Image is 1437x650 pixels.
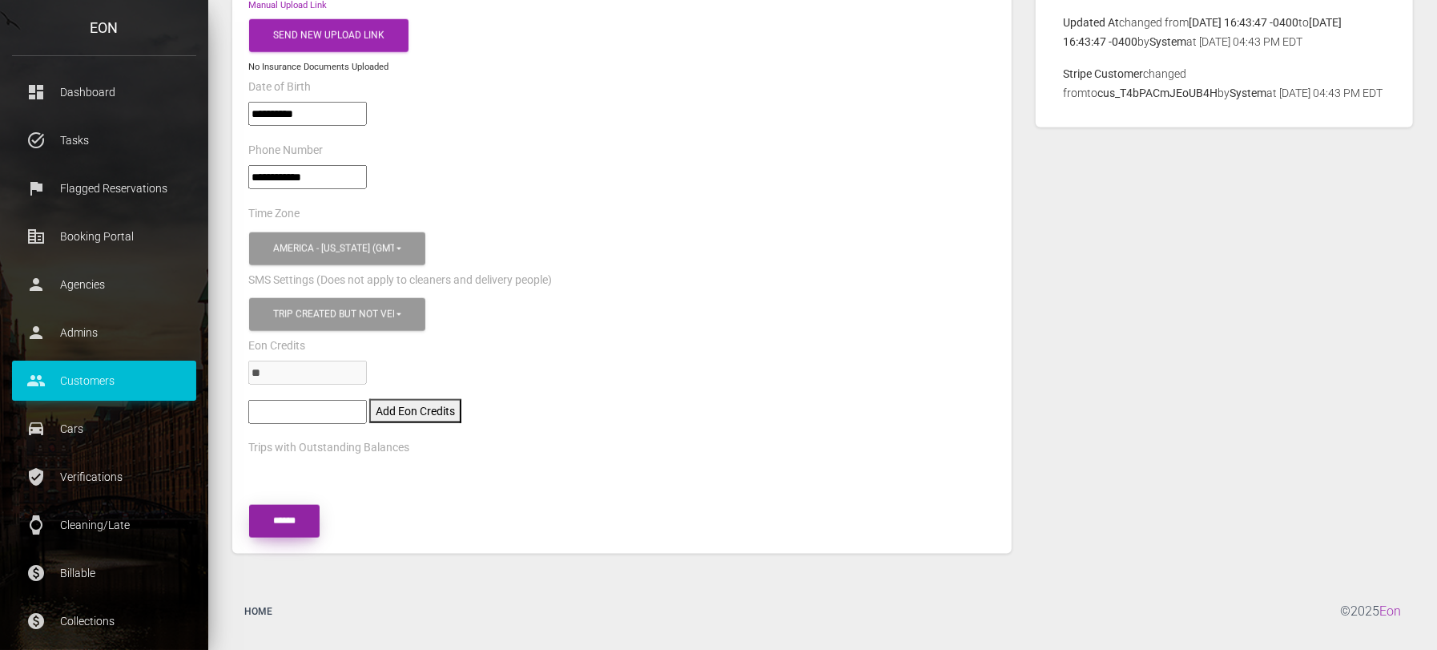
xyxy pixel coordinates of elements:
a: paid Billable [12,553,196,593]
a: person Agencies [12,264,196,305]
p: Verifications [24,465,184,489]
button: Trip created but not verified, Customer is verified and trip is set to go [249,298,425,331]
label: Date of Birth [248,79,311,95]
a: flag Flagged Reservations [12,168,196,208]
p: Booking Portal [24,224,184,248]
a: Eon [1379,604,1401,619]
a: verified_user Verifications [12,457,196,497]
b: System [1150,35,1187,48]
a: watch Cleaning/Late [12,505,196,545]
a: corporate_fare Booking Portal [12,216,196,256]
p: Flagged Reservations [24,176,184,200]
b: cus_T4bPACmJEoUB4H [1098,87,1218,99]
b: Updated At [1064,16,1120,29]
small: No Insurance Documents Uploaded [248,62,388,72]
a: dashboard Dashboard [12,72,196,112]
button: Add Eon Credits [369,399,461,423]
p: Cleaning/Late [24,513,184,537]
p: Admins [24,321,184,345]
p: Cars [24,417,184,441]
p: Customers [24,369,184,393]
p: Collections [24,609,184,633]
button: America - New York (GMT -05:00) [249,232,425,265]
button: Send New Upload Link [249,19,409,52]
p: Dashboard [24,80,184,104]
a: person Admins [12,313,196,353]
label: SMS Settings (Does not apply to cleaners and delivery people) [248,273,552,289]
p: Agencies [24,273,184,297]
a: Home [232,590,284,633]
b: Stripe Customer [1064,67,1144,80]
b: System [1230,87,1267,99]
a: task_alt Tasks [12,120,196,160]
div: America - [US_STATE] (GMT -05:00) [273,242,394,256]
p: Billable [24,561,184,585]
p: Tasks [24,128,184,152]
label: Phone Number [248,143,323,159]
label: Eon Credits [248,338,305,354]
p: changed from to by at [DATE] 04:43 PM EDT [1064,13,1385,51]
div: © 2025 [1340,590,1413,633]
label: Time Zone [248,206,300,222]
label: Trips with Outstanding Balances [248,440,409,456]
a: drive_eta Cars [12,409,196,449]
p: changed from to by at [DATE] 04:43 PM EDT [1064,64,1385,103]
a: paid Collections [12,601,196,641]
a: people Customers [12,361,196,401]
b: [DATE] 16:43:47 -0400 [1189,16,1299,29]
div: Trip created but not verified , Customer is verified and trip is set to go [273,308,394,321]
